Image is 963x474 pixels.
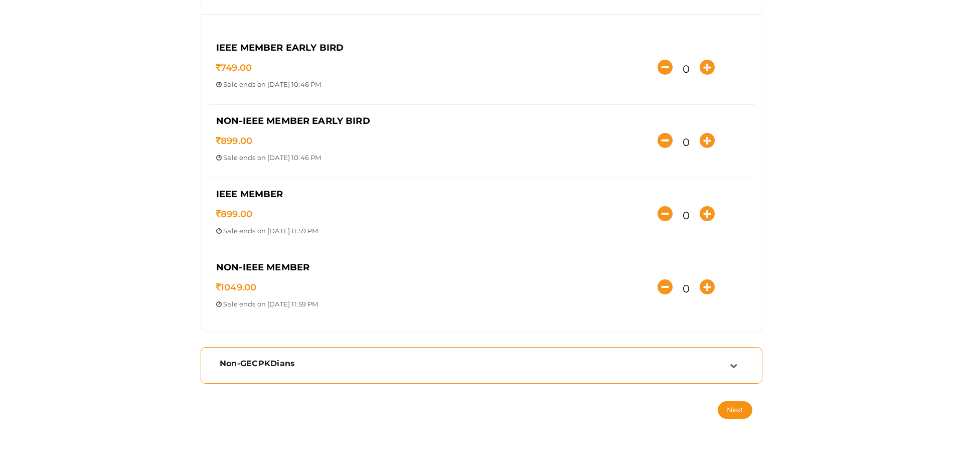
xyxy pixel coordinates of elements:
[220,359,295,368] span: Non-GECPKDians
[216,226,610,236] p: ends on [DATE] 11:59 PM
[216,42,344,53] span: IEEE Member Early Bird
[718,401,752,419] button: Next
[216,153,610,163] p: ends on [DATE] 10:46 PM
[216,209,252,220] span: 899.00
[216,262,309,273] span: Non-IEEE Member
[216,282,256,293] span: 1049.00
[206,365,757,374] a: Non-GECPKDians
[216,189,283,200] span: IEEE Member
[216,299,610,309] p: ends on [DATE] 11:59 PM
[223,153,238,162] span: Sale
[223,80,238,88] span: Sale
[223,227,238,235] span: Sale
[223,300,238,308] span: Sale
[216,135,252,146] span: 899.00
[216,80,610,89] p: ends on [DATE] 10:46 PM
[216,62,252,73] span: 749.00
[727,405,743,414] span: Next
[216,115,370,126] span: Non-IEEE Member Early Bird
